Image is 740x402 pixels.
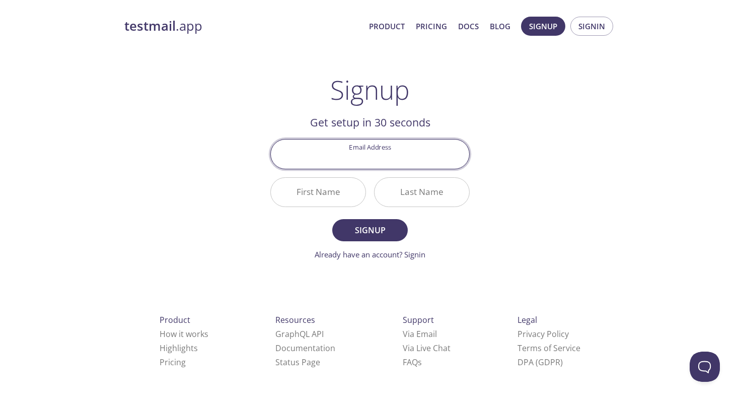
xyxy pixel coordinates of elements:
a: Documentation [275,343,335,354]
a: How it works [160,328,208,340]
a: FAQ [403,357,422,368]
span: Signup [529,20,557,33]
a: Highlights [160,343,198,354]
a: Pricing [416,20,447,33]
a: Status Page [275,357,320,368]
a: testmail.app [124,18,361,35]
a: DPA (GDPR) [517,357,563,368]
a: Via Email [403,328,437,340]
a: Already have an account? Signin [315,249,425,259]
span: Signup [343,223,397,237]
span: s [418,357,422,368]
button: Signup [521,17,565,36]
span: Product [160,314,190,325]
span: Signin [578,20,605,33]
h1: Signup [330,75,410,105]
a: Privacy Policy [517,328,569,340]
button: Signup [332,219,408,241]
a: GraphQL API [275,328,324,340]
h2: Get setup in 30 seconds [270,114,470,131]
a: Product [369,20,405,33]
a: Blog [490,20,510,33]
button: Signin [570,17,613,36]
span: Resources [275,314,315,325]
a: Pricing [160,357,186,368]
span: Support [403,314,434,325]
span: Legal [517,314,537,325]
a: Via Live Chat [403,343,451,354]
iframe: Help Scout Beacon - Open [690,352,720,382]
a: Docs [458,20,479,33]
strong: testmail [124,17,176,35]
a: Terms of Service [517,343,580,354]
